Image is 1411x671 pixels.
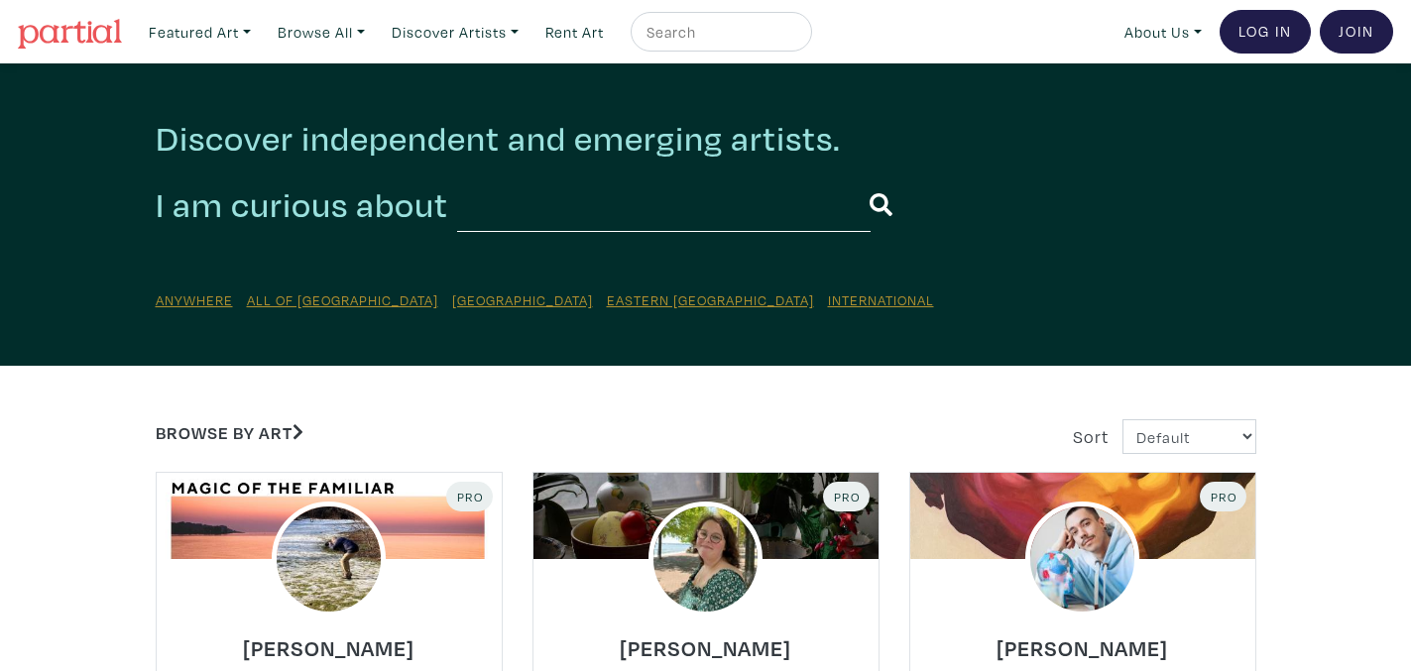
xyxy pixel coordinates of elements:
a: Browse by Art [156,421,303,444]
a: Discover Artists [383,12,528,53]
a: [PERSON_NAME] [620,629,791,652]
a: International [828,290,934,309]
a: About Us [1116,12,1211,53]
span: Pro [832,489,861,504]
a: Browse All [269,12,374,53]
a: Join [1320,10,1393,54]
h2: I am curious about [156,183,448,227]
img: phpThumb.php [1025,502,1140,616]
input: Search [645,20,793,45]
a: [PERSON_NAME] [243,629,414,652]
span: Pro [455,489,484,504]
h6: [PERSON_NAME] [620,634,791,661]
a: All of [GEOGRAPHIC_DATA] [247,290,438,309]
h6: [PERSON_NAME] [997,634,1168,661]
a: [PERSON_NAME] [997,629,1168,652]
img: phpThumb.php [648,502,764,616]
span: Pro [1209,489,1237,504]
a: Log In [1220,10,1311,54]
a: [GEOGRAPHIC_DATA] [452,290,593,309]
img: phpThumb.php [272,502,387,616]
a: Anywhere [156,290,233,309]
h6: [PERSON_NAME] [243,634,414,661]
span: Sort [1073,425,1109,448]
a: Rent Art [536,12,613,53]
h2: Discover independent and emerging artists. [156,117,1256,160]
a: Eastern [GEOGRAPHIC_DATA] [607,290,814,309]
a: Featured Art [140,12,260,53]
